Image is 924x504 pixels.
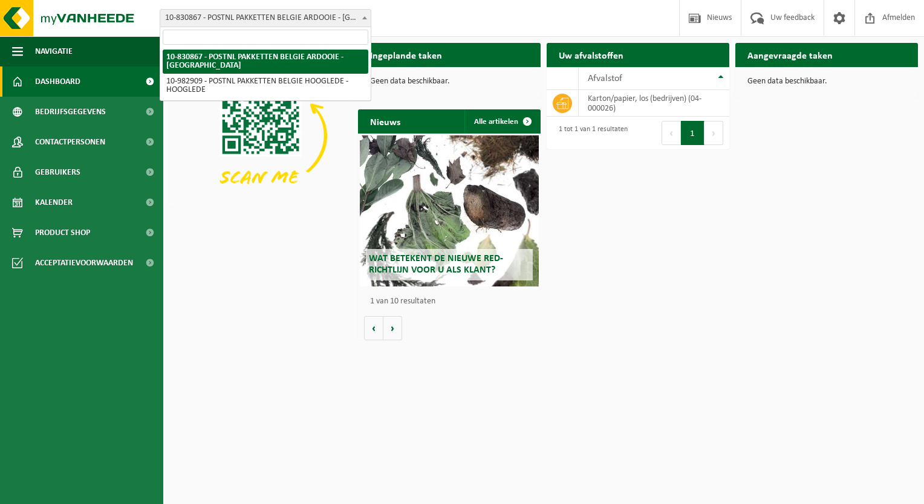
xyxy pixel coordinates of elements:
[35,157,80,187] span: Gebruikers
[35,36,73,66] span: Navigatie
[369,254,503,275] span: Wat betekent de nieuwe RED-richtlijn voor u als klant?
[35,97,106,127] span: Bedrijfsgegevens
[579,90,729,117] td: karton/papier, los (bedrijven) (04-000026)
[370,77,529,86] p: Geen data beschikbaar.
[358,43,454,66] h2: Ingeplande taken
[163,74,368,98] li: 10-982909 - POSTNL PAKKETTEN BELGIE HOOGLEDE - HOOGLEDE
[588,74,622,83] span: Afvalstof
[358,109,412,133] h2: Nieuws
[747,77,906,86] p: Geen data beschikbaar.
[547,43,636,66] h2: Uw afvalstoffen
[160,10,371,27] span: 10-830867 - POSTNL PAKKETTEN BELGIE ARDOOIE - ARDOOIE
[35,218,90,248] span: Product Shop
[370,297,535,306] p: 1 van 10 resultaten
[360,135,539,286] a: Wat betekent de nieuwe RED-richtlijn voor u als klant?
[160,9,371,27] span: 10-830867 - POSTNL PAKKETTEN BELGIE ARDOOIE - ARDOOIE
[735,43,845,66] h2: Aangevraagde taken
[35,127,105,157] span: Contactpersonen
[704,121,723,145] button: Next
[35,66,80,97] span: Dashboard
[553,120,628,146] div: 1 tot 1 van 1 resultaten
[169,67,352,204] img: Download de VHEPlus App
[383,316,402,340] button: Volgende
[662,121,681,145] button: Previous
[35,248,133,278] span: Acceptatievoorwaarden
[464,109,539,134] a: Alle artikelen
[163,50,368,74] li: 10-830867 - POSTNL PAKKETTEN BELGIE ARDOOIE - [GEOGRAPHIC_DATA]
[35,187,73,218] span: Kalender
[681,121,704,145] button: 1
[364,316,383,340] button: Vorige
